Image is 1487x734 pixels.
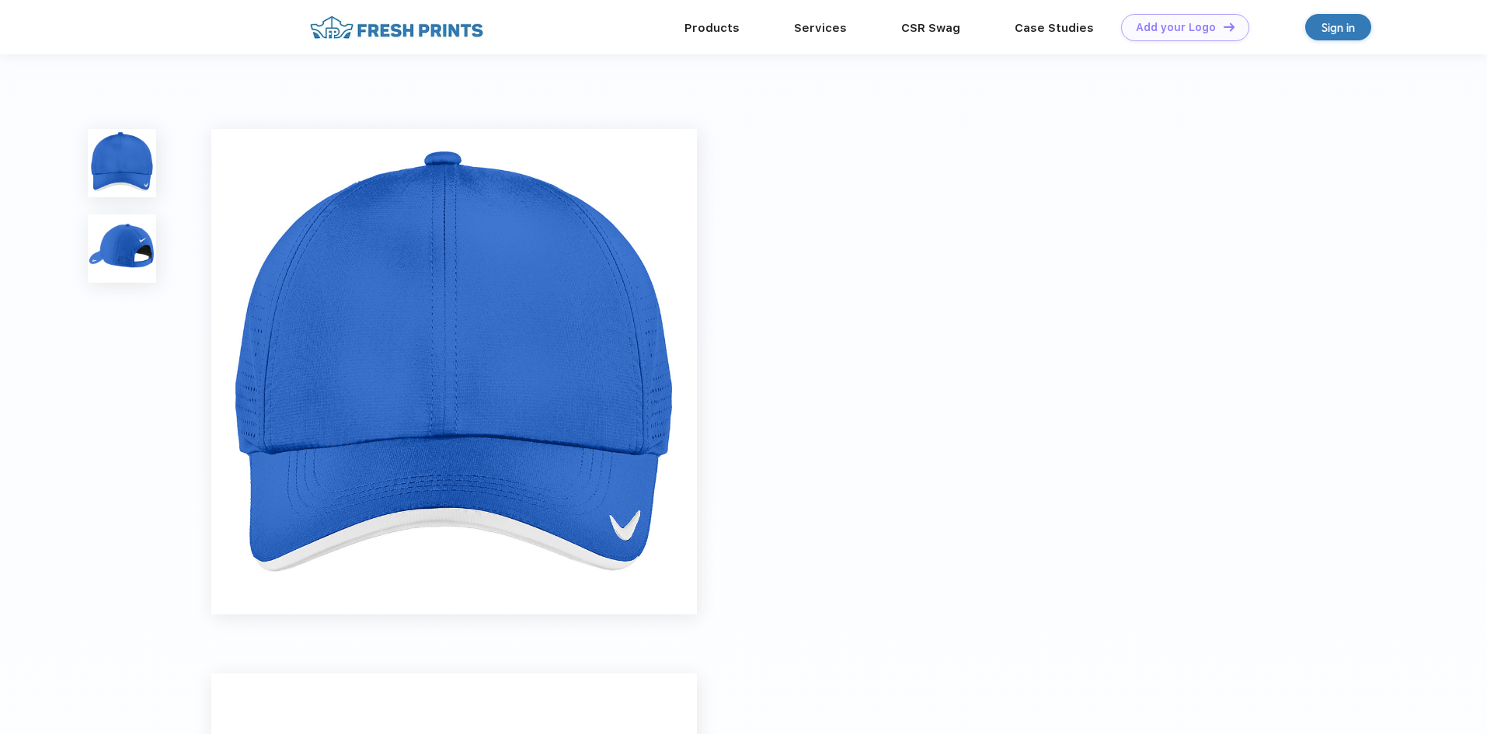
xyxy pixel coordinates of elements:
[211,129,697,614] img: func=resize&h=640
[1322,19,1355,37] div: Sign in
[684,21,740,35] a: Products
[305,14,488,41] img: fo%20logo%202.webp
[88,214,156,283] img: func=resize&h=100
[1224,23,1235,31] img: DT
[901,21,960,35] a: CSR Swag
[1136,21,1216,34] div: Add your Logo
[1305,14,1371,40] a: Sign in
[88,129,156,197] img: func=resize&h=100
[794,21,847,35] a: Services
